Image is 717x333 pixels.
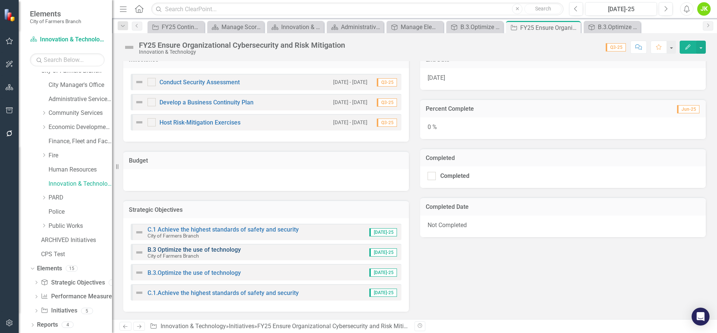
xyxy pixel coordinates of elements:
[81,308,93,314] div: 5
[377,98,397,107] span: Q3-25
[49,151,112,160] a: Fire
[333,119,367,126] small: [DATE] - [DATE]
[41,236,112,245] a: ARCHIVED Initiatives
[4,9,17,22] img: ClearPoint Strategy
[148,226,299,233] a: C.1 Achieve the highest standards of safety and security
[420,117,706,139] div: 0 %
[37,321,58,329] a: Reports
[30,18,81,24] small: City of Farmers Branch
[139,41,345,49] div: FY25 Ensure Organizational Cybersecurity and Risk Mitigation
[49,194,112,202] a: PARD
[229,323,254,330] a: Initiatives
[281,22,322,32] div: Innovation & Technology Welcome Page
[426,155,700,161] h3: Completed
[401,22,441,32] div: Manage Elements
[129,56,403,63] h3: Milestones
[49,109,112,117] a: Community Services
[697,2,711,16] button: JK
[41,279,105,287] a: Strategic Objectives
[41,307,77,315] a: Initiatives
[49,137,112,146] a: Finance, Fleet and Facilities
[66,265,78,271] div: 15
[598,22,639,32] div: B.3.Optimize the use of technology
[221,22,262,32] div: Manage Scorecards
[148,233,199,239] small: City of Farmers Branch
[269,22,322,32] a: Innovation & Technology Welcome Page
[588,5,654,14] div: [DATE]-25
[49,95,112,104] a: Administrative Services & Communications
[148,253,199,259] small: City of Farmers Branch
[30,35,105,44] a: Innovation & Technology
[49,81,112,89] a: City Manager's Office
[606,43,626,51] span: Q3-25
[677,105,699,113] span: Jun-25
[426,106,611,112] h3: Percent Complete
[49,208,112,216] a: Police
[135,248,144,257] img: Not Defined
[49,180,112,188] a: Innovation & Technology
[135,98,144,107] img: Not Defined
[369,228,397,236] span: [DATE]-25
[41,250,112,259] a: CPS Test
[148,289,299,296] a: C.1.Achieve the highest standards of safety and security
[209,22,262,32] a: Manage Scorecards
[151,3,564,16] input: Search ClearPoint...
[428,74,445,81] span: [DATE]
[426,204,700,210] h3: Completed Date
[109,279,121,286] div: 3
[388,22,441,32] a: Manage Elements
[369,268,397,277] span: [DATE]-25
[535,6,551,12] span: Search
[333,99,367,106] small: [DATE] - [DATE]
[159,99,254,106] a: Develop a Business Continuity Plan
[135,78,144,87] img: Not Defined
[49,166,112,174] a: Human Resources
[135,118,144,127] img: Not Defined
[586,22,639,32] a: B.3.Optimize the use of technology
[37,264,62,273] a: Elements
[135,228,144,237] img: Not Defined
[420,216,706,237] div: Not Completed
[135,288,144,297] img: Not Defined
[333,79,367,86] small: [DATE] - [DATE]
[62,322,74,328] div: 4
[161,323,226,330] a: Innovation & Technology
[329,22,382,32] a: Administrative Services & Communications Welcome Page
[139,49,345,55] div: Innovation & Technology
[49,123,112,132] a: Economic Development, Tourism & Planning
[30,9,81,18] span: Elements
[426,56,700,63] h3: End Date
[585,2,657,16] button: [DATE]-25
[30,53,105,66] input: Search Below...
[129,207,403,213] h3: Strategic Objectives
[460,22,501,32] div: B.3.Optimize the use of technology
[159,119,240,126] a: Host Risk-Mitigation Exercises
[150,322,409,331] div: » »
[135,268,144,277] img: Not Defined
[129,157,403,164] h3: Budget
[49,222,112,230] a: Public Works
[148,246,241,253] a: B.3 Optimize the use of technology
[257,323,420,330] div: FY25 Ensure Organizational Cybersecurity and Risk Mitigation
[123,41,135,53] img: Not Defined
[159,79,240,86] a: Conduct Security Assessment
[377,78,397,87] span: Q3-25
[148,269,241,276] a: B.3.Optimize the use of technology
[369,289,397,297] span: [DATE]-25
[692,308,710,326] div: Open Intercom Messenger
[520,23,579,32] div: FY25 Ensure Organizational Cybersecurity and Risk Mitigation
[448,22,501,32] a: B.3.Optimize the use of technology
[149,22,202,32] a: FY25 Continue Process Improvement for Records Management and Records Destruction
[377,119,397,127] span: Q3-25
[369,248,397,257] span: [DATE]-25
[341,22,382,32] div: Administrative Services & Communications Welcome Page
[41,292,115,301] a: Performance Measures
[162,22,202,32] div: FY25 Continue Process Improvement for Records Management and Records Destruction
[524,4,562,14] button: Search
